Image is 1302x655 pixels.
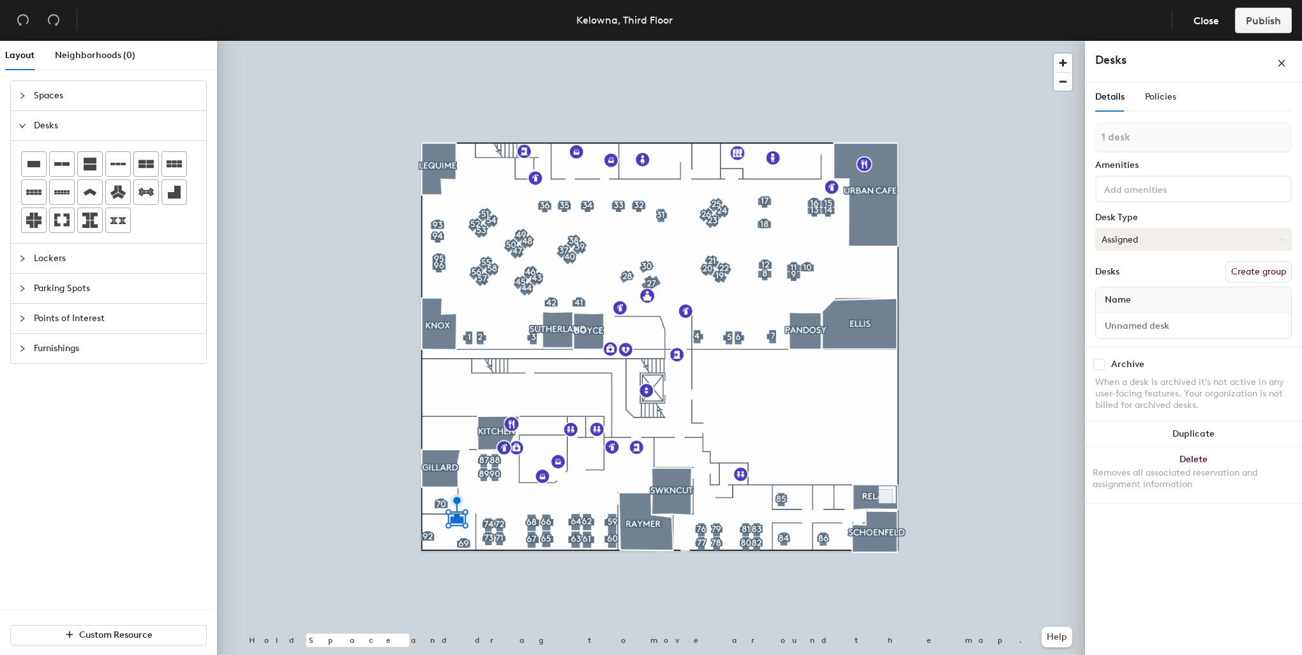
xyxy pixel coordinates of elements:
[1085,447,1302,503] button: DeleteRemoves all associated reservation and assignment information
[1183,8,1230,33] button: Close
[1095,213,1292,223] div: Desk Type
[79,629,153,640] span: Custom Resource
[576,12,673,28] div: Kelowna, Third Floor
[1095,160,1292,170] div: Amenities
[1095,52,1236,68] h4: Desks
[55,50,135,61] span: Neighborhoods (0)
[1098,289,1137,312] span: Name
[34,81,198,110] span: Spaces
[1102,181,1216,196] input: Add amenities
[34,111,198,140] span: Desks
[34,304,198,333] span: Points of Interest
[34,244,198,273] span: Lockers
[5,50,34,61] span: Layout
[1235,8,1292,33] button: Publish
[19,285,26,292] span: collapsed
[1095,91,1125,102] span: Details
[1095,267,1119,277] div: Desks
[1225,261,1292,283] button: Create group
[1042,627,1072,647] button: Help
[10,625,207,645] button: Custom Resource
[17,13,29,26] span: undo
[19,255,26,262] span: collapsed
[19,315,26,322] span: collapsed
[10,8,36,33] button: Undo (⌘ + Z)
[1093,467,1294,490] div: Removes all associated reservation and assignment information
[19,345,26,352] span: collapsed
[1095,377,1292,411] div: When a desk is archived it's not active in any user-facing features. Your organization is not bil...
[1193,15,1219,27] span: Close
[34,274,198,303] span: Parking Spots
[19,122,26,130] span: expanded
[1277,59,1286,68] span: close
[34,334,198,363] span: Furnishings
[1098,317,1289,335] input: Unnamed desk
[1145,91,1176,102] span: Policies
[1095,228,1292,251] button: Assigned
[19,92,26,100] span: collapsed
[1085,421,1302,447] button: Duplicate
[41,8,66,33] button: Redo (⌘ + ⇧ + Z)
[1111,359,1144,370] div: Archive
